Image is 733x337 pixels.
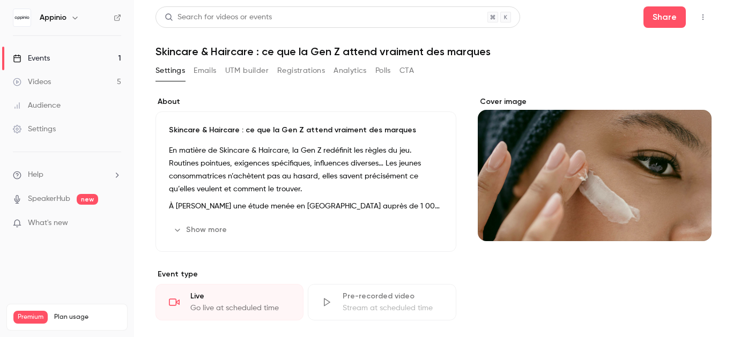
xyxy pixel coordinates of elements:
li: help-dropdown-opener [13,169,121,181]
div: Videos [13,77,51,87]
div: Live [190,291,290,302]
iframe: Noticeable Trigger [108,219,121,228]
div: Search for videos or events [165,12,272,23]
span: new [77,194,98,205]
button: Show more [169,221,233,238]
p: Skincare & Haircare : ce que la Gen Z attend vraiment des marques [169,125,443,136]
div: Stream at scheduled time [343,303,442,313]
h1: Skincare & Haircare : ce que la Gen Z attend vraiment des marques [156,45,712,58]
div: Audience [13,100,61,111]
button: CTA [399,62,414,79]
div: Pre-recorded videoStream at scheduled time [308,284,456,320]
div: Pre-recorded video [343,291,442,302]
button: Share [643,6,686,28]
section: Cover image [478,96,712,241]
span: Help [28,169,43,181]
button: Emails [194,62,216,79]
span: Premium [13,311,48,324]
button: Polls [375,62,391,79]
p: À [PERSON_NAME] une étude menée en [GEOGRAPHIC_DATA] auprès de 1 000 acheteuses âgées de 15 à 25 ... [169,200,443,213]
label: About [156,96,456,107]
div: Go live at scheduled time [190,303,290,313]
button: UTM builder [225,62,269,79]
img: Appinio [13,9,31,26]
div: LiveGo live at scheduled time [156,284,303,320]
button: Registrations [277,62,325,79]
span: What's new [28,218,68,229]
div: Events [13,53,50,64]
label: Cover image [478,96,712,107]
button: Analytics [334,62,367,79]
p: En matière de Skincare & Haircare, la Gen Z redéfinit les règles du jeu. Routines pointues, exige... [169,144,443,196]
span: Plan usage [54,313,121,321]
button: Settings [156,62,185,79]
h6: Appinio [40,12,66,23]
a: SpeakerHub [28,193,70,205]
p: Event type [156,269,456,280]
div: Settings [13,124,56,134]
